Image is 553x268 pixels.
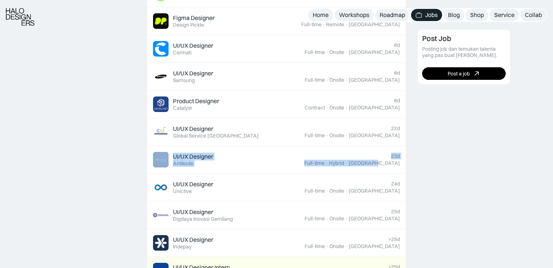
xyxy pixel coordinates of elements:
[147,201,406,229] a: Job ImageUI/UX DesignerDigdaya Inovasi Gemilang25dFull-time·Onsite·[GEOGRAPHIC_DATA]
[173,14,215,22] div: Figma Designer
[173,153,213,160] div: UI/UX Designer
[325,160,328,166] div: ·
[349,105,400,111] div: [GEOGRAPHIC_DATA]
[525,11,542,19] div: Collab
[329,49,344,55] div: Onsite
[349,243,400,250] div: [GEOGRAPHIC_DATA]
[425,11,438,19] div: Jobs
[394,98,400,104] div: 6d
[490,9,519,21] a: Service
[345,132,348,139] div: ·
[466,9,488,21] a: Shop
[173,180,213,188] div: UI/UX Designer
[305,49,325,55] div: Full-time
[313,11,329,19] div: Home
[147,146,406,174] a: Job ImageUI/UX DesignerAntikode23dFull-time·Hybrid·[GEOGRAPHIC_DATA]
[494,11,515,19] div: Service
[448,70,470,77] div: Post a job
[308,9,333,21] a: Home
[329,77,344,83] div: Onsite
[173,77,195,84] div: Samsung
[326,49,329,55] div: ·
[388,236,400,242] div: >25d
[411,9,442,21] a: Jobs
[394,70,400,76] div: 6d
[345,77,348,83] div: ·
[173,188,192,194] div: Unictive
[345,188,348,194] div: ·
[153,235,169,251] img: Job Image
[349,216,400,222] div: [GEOGRAPHIC_DATA]
[326,243,329,250] div: ·
[349,160,400,166] div: [GEOGRAPHIC_DATA]
[349,49,400,55] div: [GEOGRAPHIC_DATA]
[147,63,406,91] a: Job ImageUI/UX DesignerSamsung6dFull-time·Onsite·[GEOGRAPHIC_DATA]
[304,160,325,166] div: Full-time
[305,216,325,222] div: Full-time
[153,13,169,29] img: Job Image
[448,11,460,19] div: Blog
[147,91,406,118] a: Job ImageProduct DesignerCatalyst6dContract·Onsite·[GEOGRAPHIC_DATA]
[173,22,204,28] div: Design Pickle
[349,132,400,139] div: [GEOGRAPHIC_DATA]
[153,152,169,167] img: Job Image
[391,125,400,132] div: 22d
[147,35,406,63] a: Job ImageUI/UX DesignerCermati6dFull-time·Onsite·[GEOGRAPHIC_DATA]
[173,216,233,222] div: Digdaya Inovasi Gemilang
[329,105,344,111] div: Onsite
[391,153,400,159] div: 23d
[345,21,348,28] div: ·
[329,160,344,166] div: Hybrid
[305,243,325,250] div: Full-time
[391,208,400,215] div: 25d
[335,9,374,21] a: Workshops
[301,21,322,28] div: Full-time
[345,49,348,55] div: ·
[173,160,193,167] div: Antikode
[173,133,259,139] div: Global Service [GEOGRAPHIC_DATA]
[153,207,169,223] img: Job Image
[345,243,348,250] div: ·
[326,21,344,28] div: Remote
[305,105,325,111] div: Contract
[349,188,400,194] div: [GEOGRAPHIC_DATA]
[147,229,406,257] a: Job ImageUI/UX DesignerIndepay>25dFull-time·Onsite·[GEOGRAPHIC_DATA]
[153,96,169,112] img: Job Image
[329,216,344,222] div: Onsite
[147,174,406,201] a: Job ImageUI/UX DesignerUnictive24dFull-time·Onsite·[GEOGRAPHIC_DATA]
[422,46,506,58] div: Posting job dan temukan talenta yang pas buat [PERSON_NAME].
[345,105,348,111] div: ·
[326,77,329,83] div: ·
[329,188,344,194] div: Onsite
[305,132,325,139] div: Full-time
[173,208,213,216] div: UI/UX Designer
[153,41,169,57] img: Job Image
[375,9,410,21] a: Roadmap
[153,124,169,140] img: Job Image
[470,11,484,19] div: Shop
[422,67,506,80] a: Post a job
[326,132,329,139] div: ·
[173,244,191,250] div: Indepay
[153,69,169,84] img: Job Image
[173,50,191,56] div: Cermati
[394,42,400,48] div: 6d
[391,181,400,187] div: 24d
[305,188,325,194] div: Full-time
[173,42,213,50] div: UI/UX Designer
[329,132,344,139] div: Onsite
[444,9,464,21] a: Blog
[147,7,406,35] a: Job ImageFigma DesignerDesign Pickle6dFull-time·Remote·[GEOGRAPHIC_DATA]
[173,97,219,105] div: Product Designer
[305,77,325,83] div: Full-time
[326,216,329,222] div: ·
[147,118,406,146] a: Job ImageUI/UX DesignerGlobal Service [GEOGRAPHIC_DATA]22dFull-time·Onsite·[GEOGRAPHIC_DATA]
[349,77,400,83] div: [GEOGRAPHIC_DATA]
[422,34,451,43] div: Post Job
[329,243,344,250] div: Onsite
[380,11,405,19] div: Roadmap
[322,21,325,28] div: ·
[173,105,192,111] div: Catalyst
[349,21,400,28] div: [GEOGRAPHIC_DATA]
[173,125,213,133] div: UI/UX Designer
